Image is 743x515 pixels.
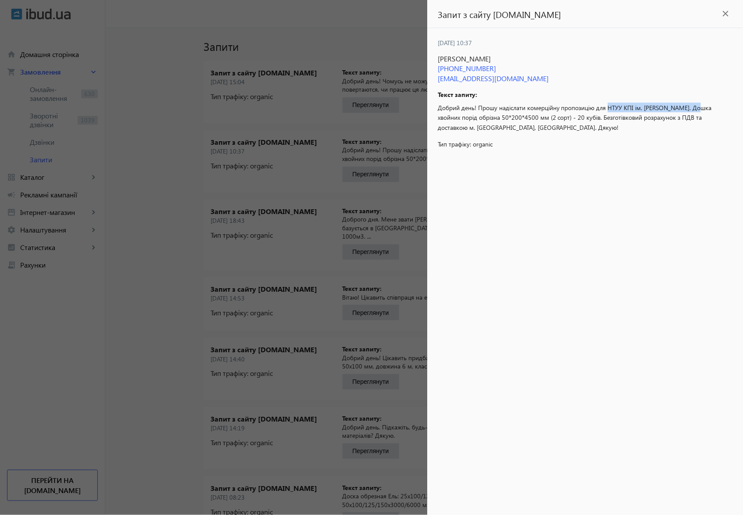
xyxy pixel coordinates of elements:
[438,104,712,132] span: Добрий день! Прошу надіслати комерційну пропозицію для НТУУ КПІ ім. [PERSON_NAME]. Дошка хвойних ...
[438,54,732,64] span: [PERSON_NAME]
[438,39,732,47] span: [DATE] 10:37
[438,140,493,148] span: Тип трафіку: organic
[438,90,732,99] h5: Текст запиту:
[438,64,732,73] span: [PHONE_NUMBER]
[438,74,732,83] span: [EMAIL_ADDRESS][DOMAIN_NAME]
